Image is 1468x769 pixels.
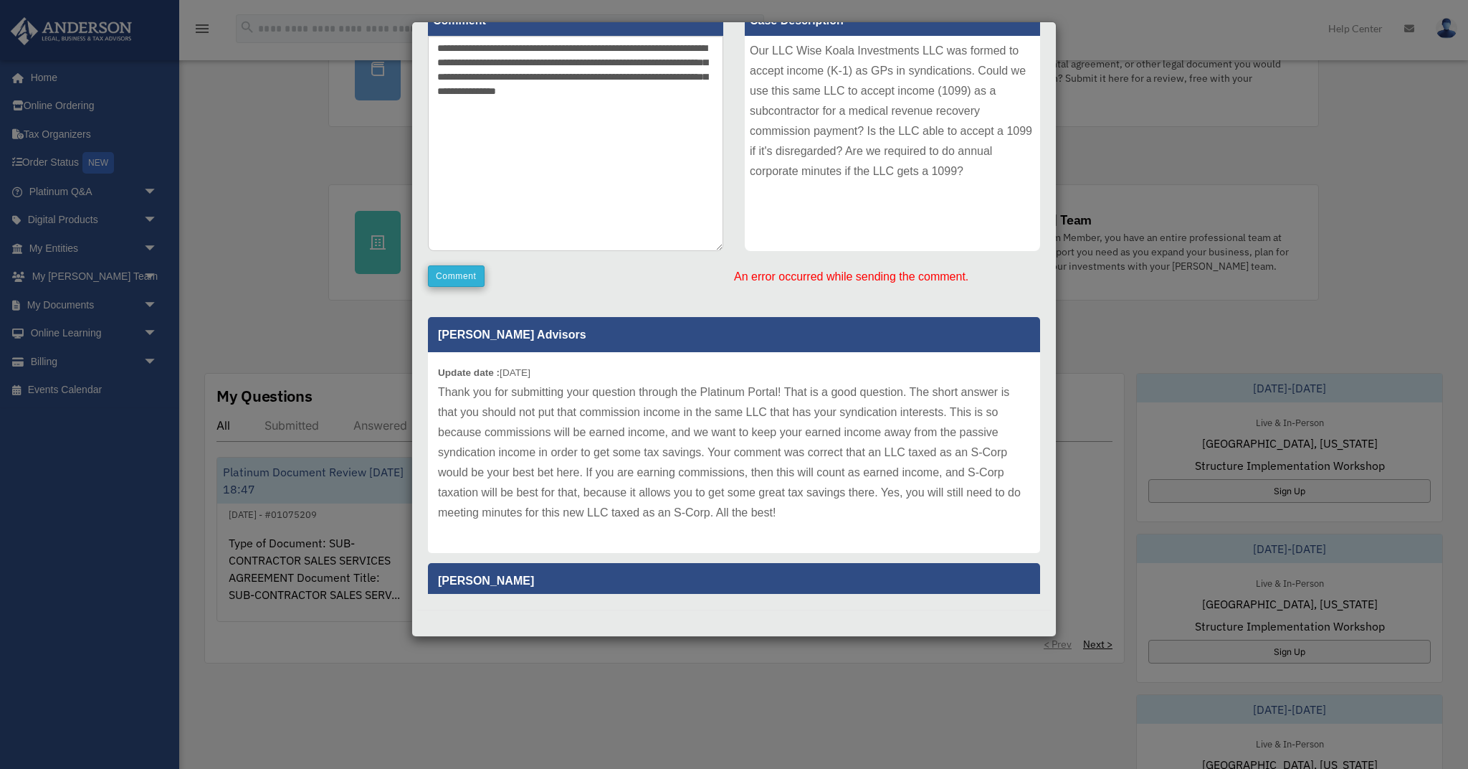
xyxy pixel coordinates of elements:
[438,367,530,378] small: [DATE]
[428,563,1040,598] p: [PERSON_NAME]
[438,382,1030,523] p: Thank you for submitting your question through the Platinum Portal! That is a good question. The ...
[428,317,1040,352] p: [PERSON_NAME] Advisors
[428,265,485,287] button: Comment
[745,36,1040,251] div: Our LLC Wise Koala Investments LLC was formed to accept income (K-1) as GPs in syndications. Coul...
[438,367,500,378] b: Update date :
